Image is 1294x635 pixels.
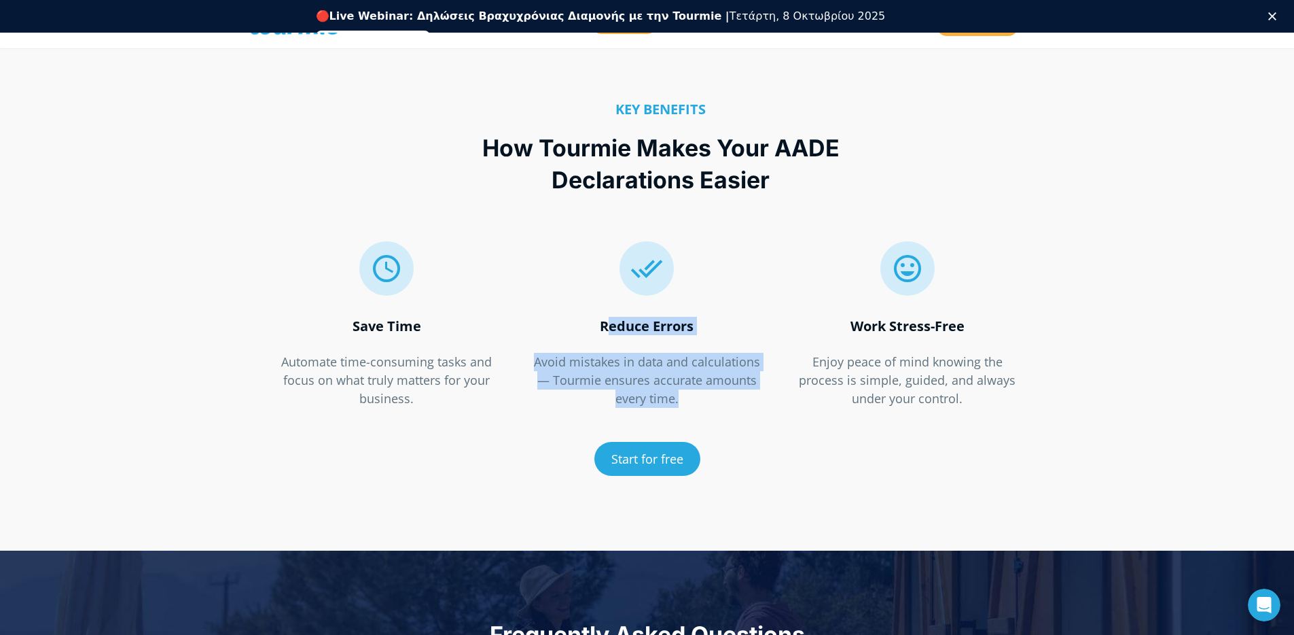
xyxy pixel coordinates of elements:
span:  [336,243,437,294]
div: 🔴 Τετάρτη, 8 Οκτωβρίου 2025 [316,10,886,23]
p: Avoid mistakes in data and calculations — Tourmie ensures accurate amounts every time. [531,353,763,408]
span:  [596,243,697,294]
h2: How Tourmie Makes Your AADE Declarations Easier [441,132,881,196]
p: Automate time-consuming tasks and focus on what truly matters for your business. [271,353,503,408]
iframe: Intercom live chat [1248,589,1280,621]
strong: Work Stress-Free [850,317,965,335]
b: Live Webinar: Δηλώσεις Βραχυχρόνιας Διαμονής με την Tourmie | [329,10,730,22]
strong: Save Time [353,317,421,335]
a: Start for free [594,442,700,476]
a: Εγγραφείτε δωρεάν [316,31,431,47]
span:  [857,243,958,294]
div: Κλείσιμο [1268,12,1282,20]
strong: Reduce Errors [600,317,694,335]
p: Enjoy peace of mind knowing the process is simple, guided, and always under your control. [791,353,1023,408]
span: KEY BENEFITS [615,100,706,118]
